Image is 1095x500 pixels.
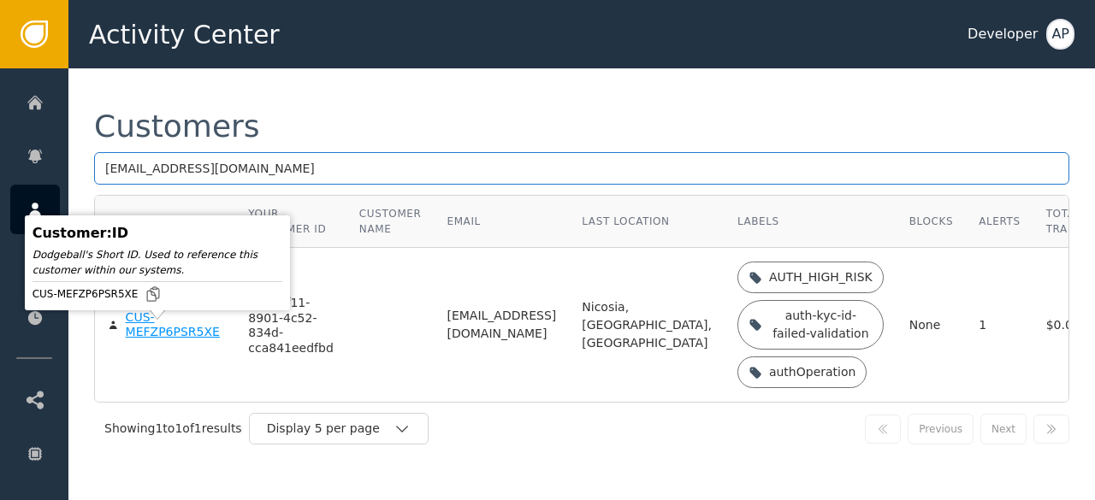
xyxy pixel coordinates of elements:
[769,307,873,343] div: auth-kyc-id-failed-validation
[769,363,856,381] div: authOperation
[582,214,712,229] div: Last Location
[968,24,1038,44] div: Developer
[1046,19,1074,50] button: AP
[249,413,429,444] button: Display 5 per page
[769,268,873,286] div: AUTH_HIGH_RISK
[104,420,242,438] div: Showing 1 to 1 of 1 results
[909,316,953,334] div: None
[33,223,282,244] div: Customer : ID
[569,248,725,402] td: Nicosia, [GEOGRAPHIC_DATA], [GEOGRAPHIC_DATA]
[108,214,120,229] div: ID
[359,206,422,237] div: Customer Name
[126,310,223,340] div: CUS-MEFZP6PSR5XE
[248,296,334,356] div: be1d9f11-8901-4c52-834d-cca841eedfbd
[909,214,953,229] div: Blocks
[248,206,334,237] div: Your Customer ID
[434,248,569,402] td: [EMAIL_ADDRESS][DOMAIN_NAME]
[737,214,884,229] div: Labels
[89,15,280,54] span: Activity Center
[447,214,556,229] div: Email
[1046,206,1086,237] div: Total Trans.
[979,214,1021,229] div: Alerts
[966,248,1033,402] td: 1
[33,285,282,303] div: CUS-MEFZP6PSR5XE
[94,152,1069,185] input: Search by name, email, or ID
[267,420,394,438] div: Display 5 per page
[94,111,260,142] div: Customers
[33,247,282,278] div: Dodgeball's Short ID. Used to reference this customer within our systems.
